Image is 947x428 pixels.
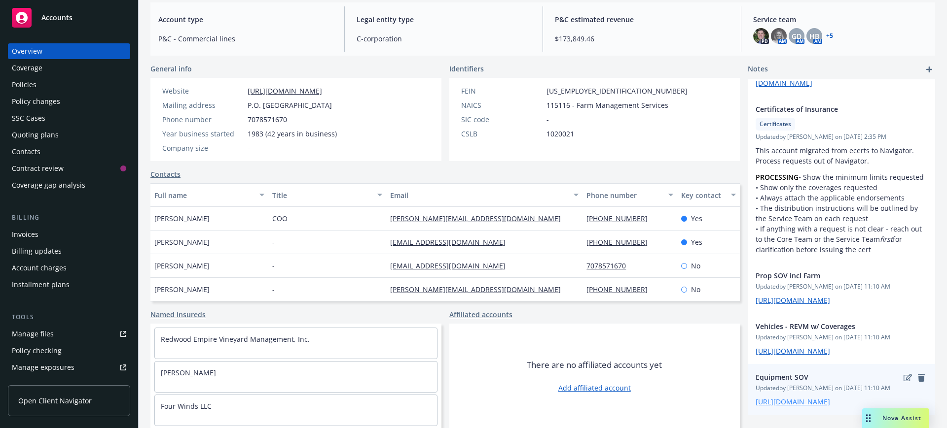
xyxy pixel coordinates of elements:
[154,284,210,295] span: [PERSON_NAME]
[756,172,927,255] p: • Show the minimum limits requested • Show only the coverages requested • Always attach the appli...
[691,237,702,247] span: Yes
[150,309,206,320] a: Named insureds
[748,64,768,75] span: Notes
[546,129,574,139] span: 1020021
[923,64,935,75] a: add
[756,346,830,356] a: [URL][DOMAIN_NAME]
[756,372,902,382] span: Equipment SOV
[18,395,92,406] span: Open Client Navigator
[150,64,192,74] span: General info
[357,33,531,44] span: C-corporation
[8,4,130,32] a: Accounts
[8,213,130,223] div: Billing
[527,359,662,371] span: There are no affiliated accounts yet
[748,96,935,263] div: Certificates of InsuranceCertificatesUpdatedby [PERSON_NAME] on [DATE] 2:35 PMThis account migrat...
[461,129,543,139] div: CSLB
[449,64,484,74] span: Identifiers
[756,397,830,406] a: [URL][DOMAIN_NAME]
[154,190,254,200] div: Full name
[586,261,634,270] a: 7078571670
[8,360,130,375] a: Manage exposures
[8,243,130,259] a: Billing updates
[12,60,42,76] div: Coverage
[586,190,662,200] div: Phone number
[12,110,45,126] div: SSC Cases
[8,277,130,293] a: Installment plans
[390,190,568,200] div: Email
[756,270,902,281] span: Prop SOV incl Farm
[681,190,725,200] div: Key contact
[162,114,244,125] div: Phone number
[161,334,310,344] a: Redwood Empire Vineyard Management, Inc.
[158,14,332,25] span: Account type
[792,31,801,41] span: GD
[756,333,927,342] span: Updated by [PERSON_NAME] on [DATE] 11:10 AM
[862,408,874,428] div: Drag to move
[12,343,62,359] div: Policy checking
[154,261,210,271] span: [PERSON_NAME]
[8,343,130,359] a: Policy checking
[12,277,70,293] div: Installment plans
[546,100,668,110] span: 115116 - Farm Management Services
[748,364,935,415] div: Equipment SOVeditremoveUpdatedby [PERSON_NAME] on [DATE] 11:10 AM[URL][DOMAIN_NAME]
[12,77,36,93] div: Policies
[150,183,268,207] button: Full name
[8,77,130,93] a: Policies
[756,145,927,166] p: This account migrated from ecerts to Navigator. Process requests out of Navigator.
[12,177,85,193] div: Coverage gap analysis
[586,237,656,247] a: [PHONE_NUMBER]
[248,100,332,110] span: P.O. [GEOGRAPHIC_DATA]
[390,237,513,247] a: [EMAIL_ADDRESS][DOMAIN_NAME]
[161,401,212,411] a: Four Winds LLC
[390,214,569,223] a: [PERSON_NAME][EMAIL_ADDRESS][DOMAIN_NAME]
[8,260,130,276] a: Account charges
[272,284,275,295] span: -
[546,114,549,125] span: -
[902,372,913,384] a: edit
[756,132,927,141] span: Updated by [PERSON_NAME] on [DATE] 2:35 PM
[748,263,935,313] div: Prop SOV incl FarmUpdatedby [PERSON_NAME] on [DATE] 11:10 AM[URL][DOMAIN_NAME]
[162,86,244,96] div: Website
[461,114,543,125] div: SIC code
[555,33,729,44] span: $173,849.46
[272,261,275,271] span: -
[555,14,729,25] span: P&C estimated revenue
[8,376,130,392] a: Manage certificates
[748,313,935,364] div: Vehicles - REVM w/ CoveragesUpdatedby [PERSON_NAME] on [DATE] 11:10 AM[URL][DOMAIN_NAME]
[12,326,54,342] div: Manage files
[8,43,130,59] a: Overview
[12,260,67,276] div: Account charges
[8,60,130,76] a: Coverage
[461,100,543,110] div: NAICS
[12,144,40,160] div: Contacts
[357,14,531,25] span: Legal entity type
[8,312,130,322] div: Tools
[8,94,130,109] a: Policy changes
[771,28,787,44] img: photo
[677,183,740,207] button: Key contact
[8,127,130,143] a: Quoting plans
[12,360,74,375] div: Manage exposures
[691,284,700,295] span: No
[915,372,927,384] a: remove
[8,227,130,242] a: Invoices
[760,120,791,129] span: Certificates
[162,100,244,110] div: Mailing address
[154,237,210,247] span: [PERSON_NAME]
[880,234,893,244] em: first
[154,213,210,224] span: [PERSON_NAME]
[390,285,569,294] a: [PERSON_NAME][EMAIL_ADDRESS][DOMAIN_NAME]
[390,261,513,270] a: [EMAIL_ADDRESS][DOMAIN_NAME]
[248,143,250,153] span: -
[248,129,337,139] span: 1983 (42 years in business)
[12,127,59,143] div: Quoting plans
[691,213,702,224] span: Yes
[41,14,73,22] span: Accounts
[386,183,583,207] button: Email
[162,129,244,139] div: Year business started
[158,33,332,44] span: P&C - Commercial lines
[756,296,830,305] a: [URL][DOMAIN_NAME]
[753,28,769,44] img: photo
[12,161,64,176] div: Contract review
